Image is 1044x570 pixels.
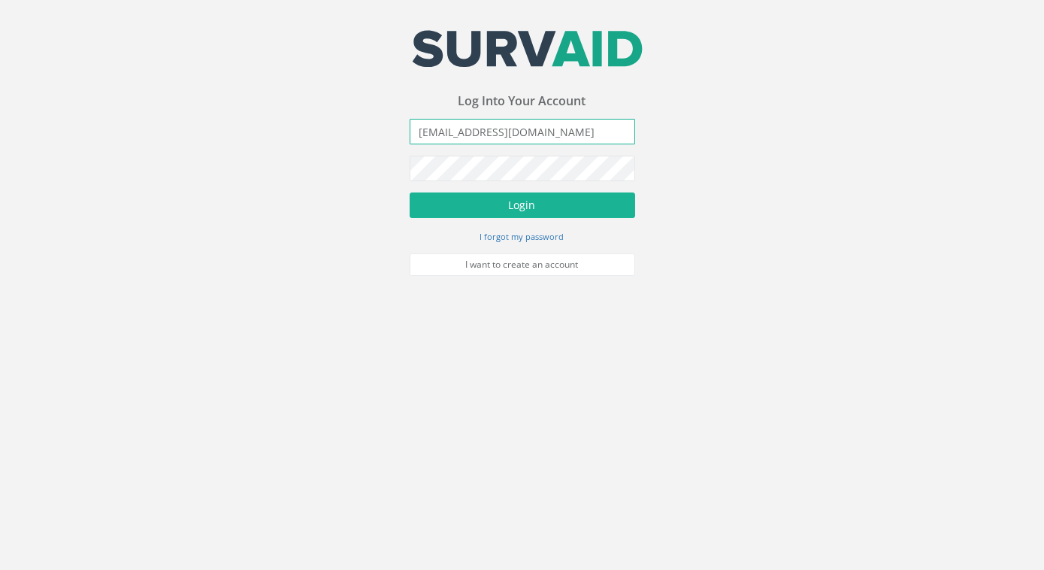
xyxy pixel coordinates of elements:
a: I forgot my password [480,229,564,243]
button: Login [410,193,635,218]
input: Email [410,119,635,144]
small: I forgot my password [480,231,564,242]
h3: Log Into Your Account [410,95,635,108]
a: I want to create an account [410,253,635,276]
